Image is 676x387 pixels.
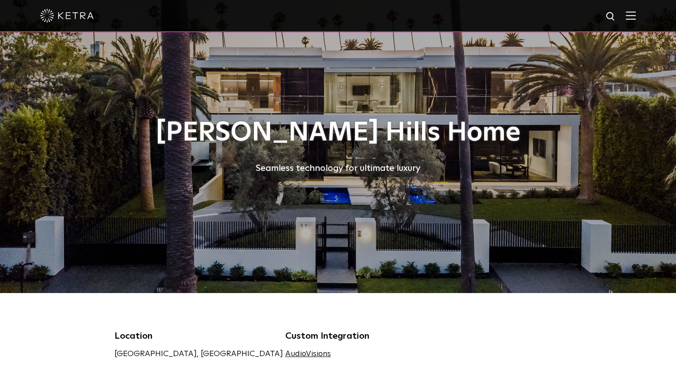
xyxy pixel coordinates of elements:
img: ketra-logo-2019-white [40,9,94,22]
img: search icon [605,11,617,22]
p: [GEOGRAPHIC_DATA], [GEOGRAPHIC_DATA] [114,348,283,361]
h5: Location [114,329,283,343]
img: Hamburger%20Nav.svg [626,11,636,20]
h1: [PERSON_NAME] Hills Home [114,118,562,148]
div: Seamless technology for ultimate luxury [114,161,562,175]
a: AudioVisions [285,350,331,358]
h5: Custom Integration [285,329,395,343]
